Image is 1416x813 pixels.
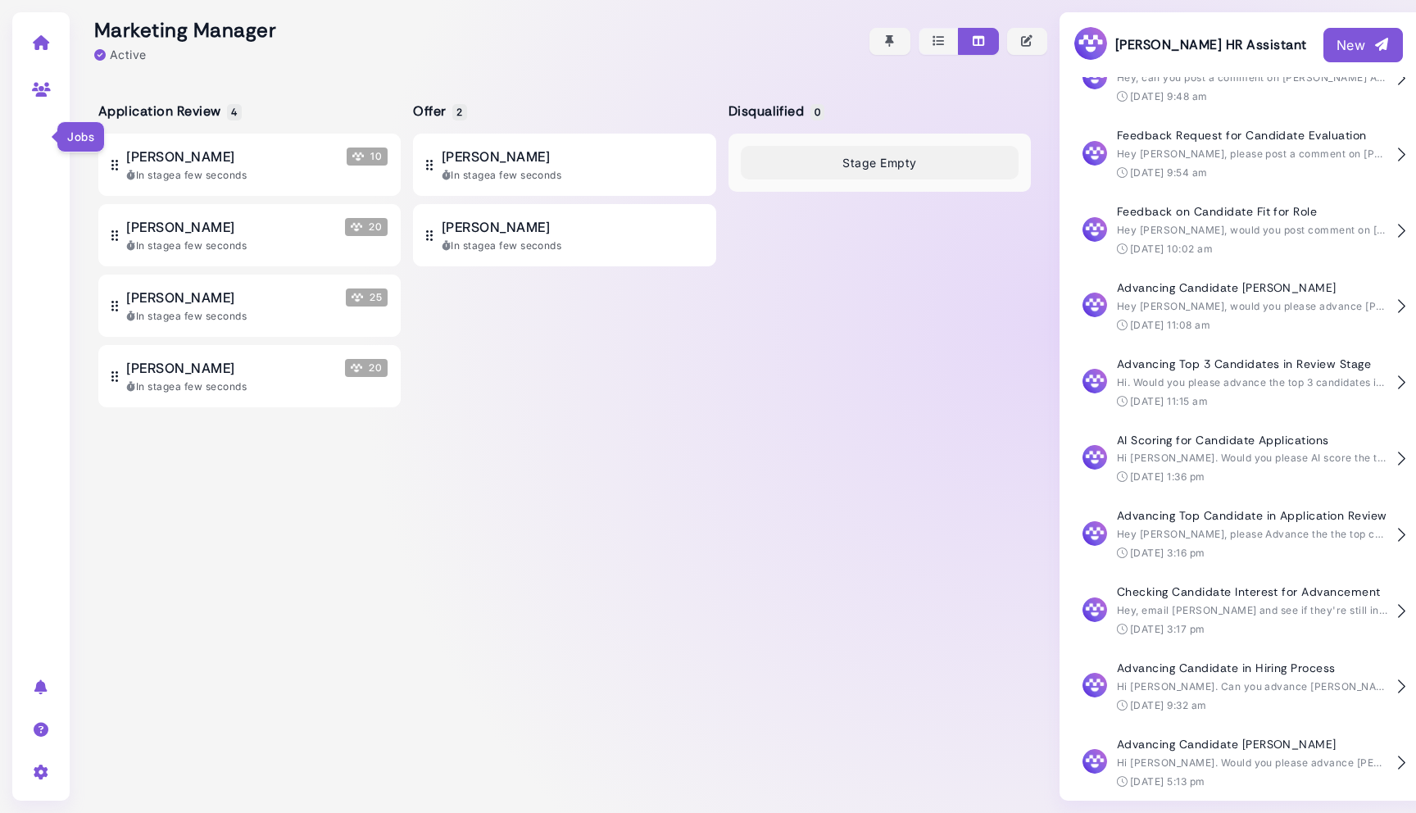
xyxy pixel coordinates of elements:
span: [PERSON_NAME] [126,217,234,237]
time: [DATE] 9:54 am [1130,166,1208,179]
h3: [PERSON_NAME] HR Assistant [1073,25,1306,64]
span: 2 [452,104,466,120]
a: Jobs [16,114,67,157]
button: AI Scoring for Candidate Applications Hi [PERSON_NAME]. Would you please AI score the two candida... [1073,421,1403,497]
span: 25 [346,288,388,307]
h4: Advancing Top Candidate in Application Review [1117,509,1387,523]
span: Stage Empty [842,154,916,171]
button: Feedback Request for Candidate Evaluation Hey [PERSON_NAME], please post a comment on [PERSON_NAM... [1073,116,1403,193]
button: Feedback on Candidate Fit for Role Hey [PERSON_NAME], would you post comment on [PERSON_NAME] sha... [1073,193,1403,269]
time: [DATE] 3:16 pm [1130,547,1205,559]
h4: Feedback on Candidate Fit for Role [1117,205,1387,219]
img: Megan Score [352,151,364,162]
span: [PERSON_NAME] [126,147,234,166]
span: [PERSON_NAME] [442,217,550,237]
h4: Feedback Request for Candidate Evaluation [1117,129,1387,143]
div: In stage a few seconds [126,238,388,253]
span: 10 [347,148,388,166]
h2: Marketing Manager [94,19,276,43]
img: Megan Score [351,221,362,233]
h4: Checking Candidate Interest for Advancement [1117,585,1387,599]
img: Megan Score [352,292,363,303]
div: Active [94,46,147,63]
time: [DATE] 5:13 pm [1130,775,1205,788]
time: [DATE] 9:32 am [1130,699,1207,711]
button: Checking Candidate Interest for Advancement Hey, email [PERSON_NAME] and see if they're still int... [1073,573,1403,649]
span: 20 [345,218,388,236]
img: Megan Score [351,362,362,374]
span: [PERSON_NAME] [442,147,550,166]
button: [PERSON_NAME] Megan Score 20 In stagea few seconds [98,345,401,407]
div: In stage a few seconds [126,168,388,183]
time: [DATE] 1:36 pm [1130,470,1205,483]
button: [PERSON_NAME] In stagea few seconds [413,134,715,196]
button: Feedback Request for [PERSON_NAME] Hey, can you post a comment on [PERSON_NAME] Applicant sharing... [1073,41,1403,117]
time: [DATE] 9:48 am [1130,90,1208,102]
span: 4 [227,104,241,120]
h4: Advancing Candidate [PERSON_NAME] [1117,738,1387,752]
h4: Advancing Candidate in Hiring Process [1117,661,1387,675]
time: [DATE] 3:17 pm [1130,623,1205,635]
span: 20 [345,359,388,377]
button: Advancing Candidate [PERSON_NAME] Hey [PERSON_NAME], would you please advance [PERSON_NAME]? [DAT... [1073,269,1403,345]
button: Advancing Candidate in Hiring Process Hi [PERSON_NAME]. Can you advance [PERSON_NAME]? [DATE] 9:3... [1073,649,1403,725]
h5: Offer [413,103,464,119]
button: New [1323,28,1403,62]
h4: AI Scoring for Candidate Applications [1117,434,1387,447]
div: In stage a few seconds [126,309,388,324]
button: Advancing Candidate [PERSON_NAME] Hi [PERSON_NAME]. Would you please advance [PERSON_NAME]? [DATE... [1073,725,1403,802]
button: Advancing Top Candidate in Application Review Hey [PERSON_NAME], please Advance the the top candi... [1073,497,1403,573]
h4: Advancing Candidate [PERSON_NAME] [1117,281,1387,295]
div: In stage a few seconds [126,379,388,394]
h5: Disqualified [728,103,823,119]
time: [DATE] 11:15 am [1130,395,1208,407]
span: [PERSON_NAME] [126,288,234,307]
h5: Application Review [98,103,239,119]
div: New [1337,35,1390,55]
button: [PERSON_NAME] Megan Score 25 In stagea few seconds [98,275,401,337]
span: [PERSON_NAME] [126,358,234,378]
span: Hi [PERSON_NAME]. Can you advance [PERSON_NAME]? [1117,680,1400,693]
time: [DATE] 11:08 am [1130,319,1210,331]
time: [DATE] 10:02 am [1130,243,1213,255]
button: [PERSON_NAME] Megan Score 10 In stagea few seconds [98,134,401,196]
div: In stage a few seconds [442,168,703,183]
button: [PERSON_NAME] Megan Score 20 In stagea few seconds [98,204,401,266]
button: [PERSON_NAME] In stagea few seconds [413,204,715,266]
div: In stage a few seconds [442,238,703,253]
span: 0 [810,104,824,120]
button: Advancing Top 3 Candidates in Review Stage Hi. Would you please advance the top 3 candidates in t... [1073,345,1403,421]
h4: Advancing Top 3 Candidates in Review Stage [1117,357,1387,371]
div: Jobs [57,121,105,152]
